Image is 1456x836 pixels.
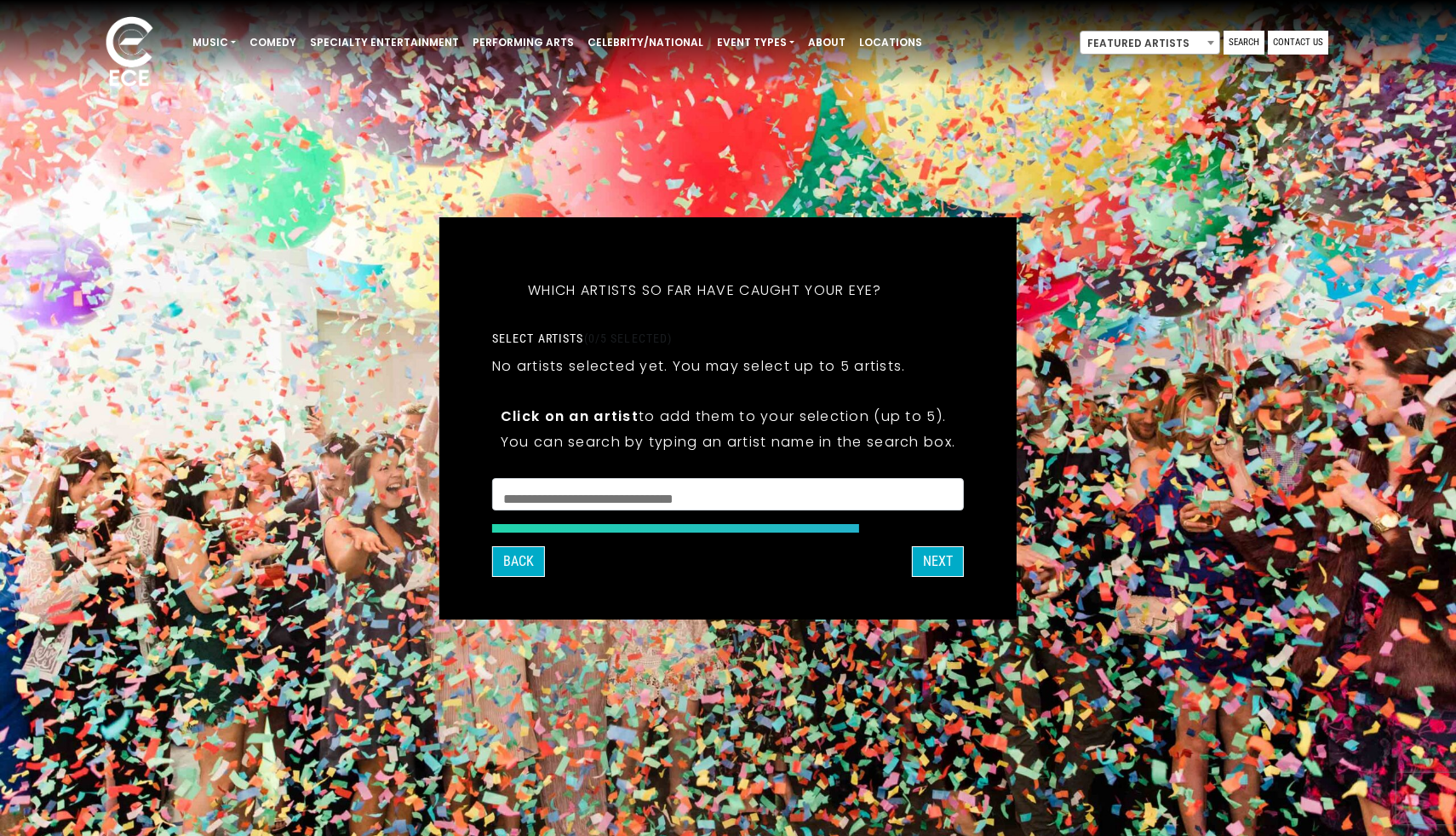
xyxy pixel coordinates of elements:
a: Contact Us [1268,31,1328,55]
a: Specialty Entertainment [303,28,466,57]
p: to add them to your selection (up to 5). [501,406,955,427]
a: Performing Arts [466,28,581,57]
a: About [801,28,852,57]
strong: Click on an artist [501,406,639,426]
span: Featured Artists [1080,31,1220,55]
button: Next [912,546,964,577]
p: No artists selected yet. You may select up to 5 artists. [492,355,906,377]
label: Select artists [492,331,672,346]
p: You can search by typing an artist name in the search box. [501,431,955,453]
a: Comedy [243,28,303,57]
button: Back [492,546,545,577]
textarea: Search [503,489,953,504]
span: Featured Artists [1081,32,1219,55]
a: Search [1224,31,1264,55]
img: ece_new_logo_whitev2-1.png [87,12,172,95]
a: Music [186,28,243,57]
a: Locations [852,28,929,57]
span: (0/5 selected) [584,332,673,345]
a: Celebrity/National [581,28,710,57]
h5: Which artists so far have caught your eye? [492,260,918,321]
a: Event Types [710,28,801,57]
